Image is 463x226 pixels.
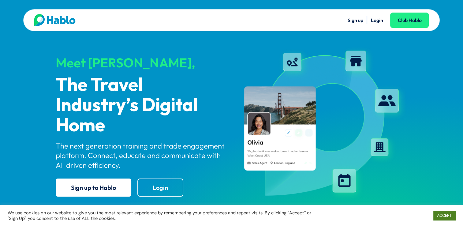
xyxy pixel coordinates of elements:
[56,56,226,70] div: Meet [PERSON_NAME],
[34,14,76,26] img: Hablo logo main 2
[390,13,429,28] a: Club Hablo
[56,179,131,197] a: Sign up to Hablo
[137,179,183,197] a: Login
[237,46,408,202] img: hablo-profile-image
[56,75,226,136] p: The Travel Industry’s Digital Home
[8,210,321,221] div: We use cookies on our website to give you the most relevant experience by remembering your prefer...
[348,17,363,23] a: Sign up
[433,211,455,220] a: ACCEPT
[56,141,226,170] p: The next generation training and trade engagement platform. Connect, educate and communicate with...
[371,17,383,23] a: Login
